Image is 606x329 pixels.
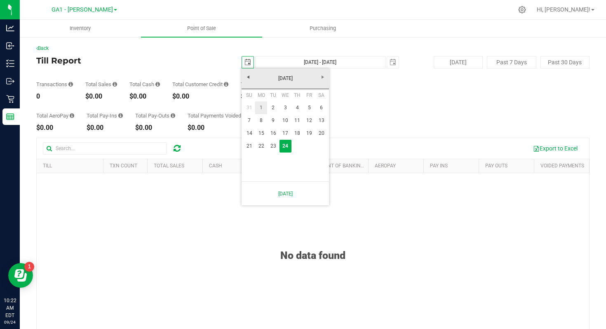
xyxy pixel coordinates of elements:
[172,82,228,87] div: Total Customer Credit
[43,163,52,169] a: Till
[154,163,184,169] a: Total Sales
[485,163,507,169] a: Pay Outs
[129,82,160,87] div: Total Cash
[537,6,590,13] span: Hi, [PERSON_NAME]!
[70,113,74,118] i: Sum of all successful AeroPay payment transaction amounts for all purchases in the date range. Ex...
[36,93,73,100] div: 0
[540,163,584,169] a: Voided Payments
[267,127,279,140] a: 16
[487,56,536,68] button: Past 7 Days
[172,93,228,100] div: $0.00
[315,101,327,114] a: 6
[303,127,315,140] a: 19
[176,25,227,32] span: Point of Sale
[319,163,378,169] a: Point of Banking (POB)
[315,114,327,127] a: 13
[280,101,291,114] a: 3
[291,127,303,140] a: 18
[85,82,117,87] div: Total Sales
[6,95,14,103] inline-svg: Retail
[188,113,247,118] div: Total Payments Voided
[85,93,117,100] div: $0.00
[135,113,175,118] div: Total Pay-Outs
[24,262,34,272] iframe: Resource center unread badge
[528,141,583,155] button: Export to Excel
[4,319,16,325] p: 09/24
[540,56,590,68] button: Past 30 Days
[224,82,228,87] i: Sum of all successful, non-voided payment transaction amounts using account credit as the payment...
[291,114,303,127] a: 11
[434,56,483,68] button: [DATE]
[52,6,113,13] span: GA1 - [PERSON_NAME]
[36,56,221,65] h4: Till Report
[242,70,254,83] a: Previous
[315,89,327,101] th: Saturday
[303,101,315,114] a: 5
[171,113,175,118] i: Sum of all cash pay-outs removed from tills within the date range.
[255,89,267,101] th: Monday
[255,114,267,127] a: 8
[241,72,330,85] a: [DATE]
[4,297,16,319] p: 10:22 AM EDT
[59,25,102,32] span: Inventory
[280,140,291,153] td: Current focused date is Wednesday, September 24, 2025
[36,82,73,87] div: Transactions
[243,101,255,114] a: 31
[43,142,167,155] input: Search...
[20,20,141,37] a: Inventory
[280,89,291,101] th: Wednesday
[6,77,14,85] inline-svg: Outbound
[517,6,527,14] div: Manage settings
[262,20,383,37] a: Purchasing
[87,125,123,131] div: $0.00
[315,127,327,140] a: 20
[36,45,49,51] a: Back
[243,114,255,127] a: 7
[387,56,399,68] span: select
[241,82,313,87] div: Total Point of Banking (POB)
[243,140,255,153] a: 21
[298,25,347,32] span: Purchasing
[188,125,247,131] div: $0.00
[135,125,175,131] div: $0.00
[242,56,254,68] span: select
[267,140,279,153] a: 23
[36,125,74,131] div: $0.00
[155,82,160,87] i: Sum of all successful, non-voided cash payment transaction amounts (excluding tips and transactio...
[118,113,123,118] i: Sum of all cash pay-ins added to tills within the date range.
[141,20,262,37] a: Point of Sale
[129,93,160,100] div: $0.00
[291,101,303,114] a: 4
[6,24,14,32] inline-svg: Analytics
[267,89,279,101] th: Tuesday
[113,82,117,87] i: Sum of all successful, non-voided payment transaction amounts (excluding tips and transaction fee...
[8,263,33,288] iframe: Resource center
[255,101,267,114] a: 1
[6,42,14,50] inline-svg: Inbound
[303,89,315,101] th: Friday
[246,185,324,202] a: [DATE]
[280,140,291,153] a: 24
[241,93,313,100] div: $0.00
[37,229,589,261] div: No data found
[303,114,315,127] a: 12
[430,163,448,169] a: Pay Ins
[87,113,123,118] div: Total Pay-Ins
[280,114,291,127] a: 10
[267,114,279,127] a: 9
[255,127,267,140] a: 15
[255,140,267,153] a: 22
[243,127,255,140] a: 14
[6,113,14,121] inline-svg: Reports
[6,59,14,68] inline-svg: Inventory
[267,101,279,114] a: 2
[280,127,291,140] a: 17
[243,89,255,101] th: Sunday
[375,163,396,169] a: AeroPay
[291,89,303,101] th: Thursday
[110,163,137,169] a: TXN Count
[68,82,73,87] i: Count of all successful payment transactions, possibly including voids, refunds, and cash-back fr...
[209,163,222,169] a: Cash
[36,113,74,118] div: Total AeroPay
